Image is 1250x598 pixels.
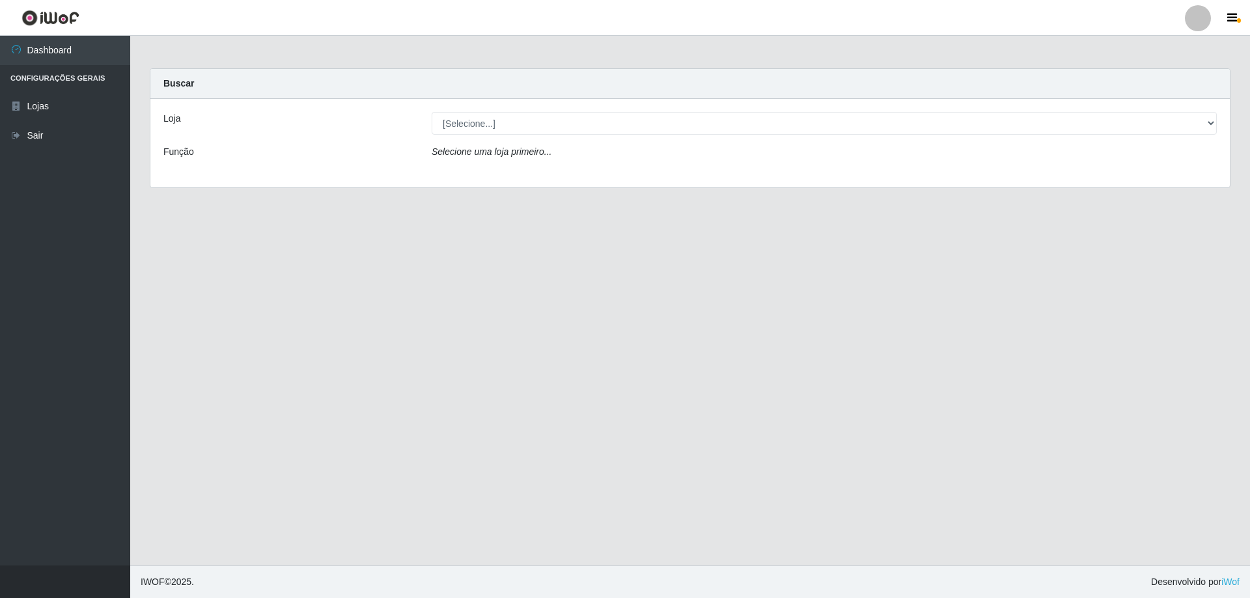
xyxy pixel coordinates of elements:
label: Loja [163,112,180,126]
strong: Buscar [163,78,194,88]
span: IWOF [141,577,165,587]
label: Função [163,145,194,159]
span: Desenvolvido por [1151,575,1240,589]
span: © 2025 . [141,575,194,589]
img: CoreUI Logo [21,10,79,26]
i: Selecione uma loja primeiro... [432,146,551,157]
a: iWof [1221,577,1240,587]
